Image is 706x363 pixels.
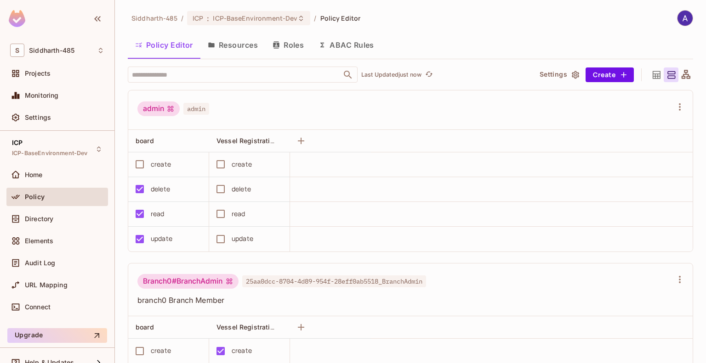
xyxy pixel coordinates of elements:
span: refresh [425,70,433,79]
span: Vessel Registration Test [216,136,293,145]
span: Workspace: Siddharth-485 [29,47,74,54]
span: Policy Editor [320,14,361,22]
span: branch0 Branch Member [137,295,672,305]
span: ICP-BaseEnvironment-Dev [213,14,297,22]
span: Projects [25,70,51,77]
span: admin [183,103,209,115]
div: delete [232,184,251,194]
div: read [232,209,245,219]
li: / [314,14,316,22]
span: ICP [193,14,203,22]
button: Roles [265,34,311,56]
p: Last Updated just now [361,71,421,78]
span: Monitoring [25,92,59,99]
li: / [181,14,183,22]
span: : [206,15,210,22]
div: update [232,234,253,244]
img: SReyMgAAAABJRU5ErkJggg== [9,10,25,27]
div: read [151,209,165,219]
span: Vessel Registration Test [216,323,293,331]
span: 25aa0dcc-8704-4d89-954f-28eff0ab5518_BranchAdmin [242,275,426,287]
button: Open [342,68,354,81]
button: ABAC Rules [311,34,381,56]
span: URL Mapping [25,281,68,289]
span: Audit Log [25,259,55,267]
span: the active workspace [131,14,177,22]
button: Create [586,67,634,82]
div: create [151,159,171,169]
button: Resources [200,34,265,56]
span: ICP [12,139,23,146]
button: Policy Editor [128,34,200,56]
span: ICP-BaseEnvironment-Dev [12,150,87,157]
div: create [151,346,171,356]
button: Settings [536,67,582,82]
div: create [232,346,252,356]
button: refresh [423,69,434,80]
span: Elements [25,237,53,245]
span: S [10,44,24,57]
img: ASHISH SANDEY [678,11,693,26]
span: Settings [25,114,51,121]
span: board [136,323,154,331]
div: admin [137,101,180,116]
span: Directory [25,215,53,223]
button: Upgrade [7,328,107,343]
div: create [232,159,252,169]
span: Policy [25,193,45,201]
div: Branch0#BranchAdmin [137,274,239,289]
span: Home [25,171,43,179]
span: Connect [25,303,51,311]
span: board [136,137,154,145]
div: update [151,234,172,244]
div: delete [151,184,170,194]
span: Click to refresh data [421,69,434,80]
